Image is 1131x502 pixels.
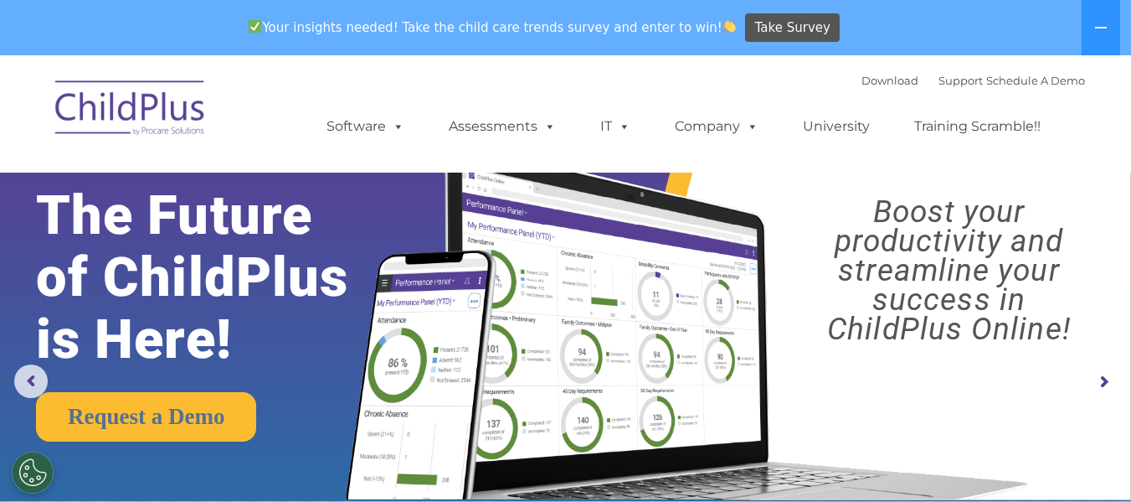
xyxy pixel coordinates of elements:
a: Assessments [432,110,573,143]
span: Take Survey [755,13,830,43]
font: | [861,74,1085,87]
button: Cookies Settings [12,452,54,494]
img: 👏 [723,20,736,33]
span: Last name [233,111,284,123]
a: IT [583,110,647,143]
img: ChildPlus by Procare Solutions [47,69,214,153]
span: Phone number [233,179,304,192]
a: University [786,110,887,143]
a: Schedule A Demo [986,74,1085,87]
span: Your insights needed! Take the child care trends survey and enter to win! [242,11,743,44]
a: Company [658,110,775,143]
img: ✅ [249,20,261,33]
a: Support [938,74,983,87]
a: Download [861,74,918,87]
rs-layer: Boost your productivity and streamline your success in ChildPlus Online! [781,197,1117,344]
a: Take Survey [745,13,840,43]
rs-layer: The Future of ChildPlus is Here! [36,184,397,370]
a: Software [310,110,421,143]
a: Training Scramble!! [897,110,1057,143]
a: Request a Demo [36,392,256,442]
